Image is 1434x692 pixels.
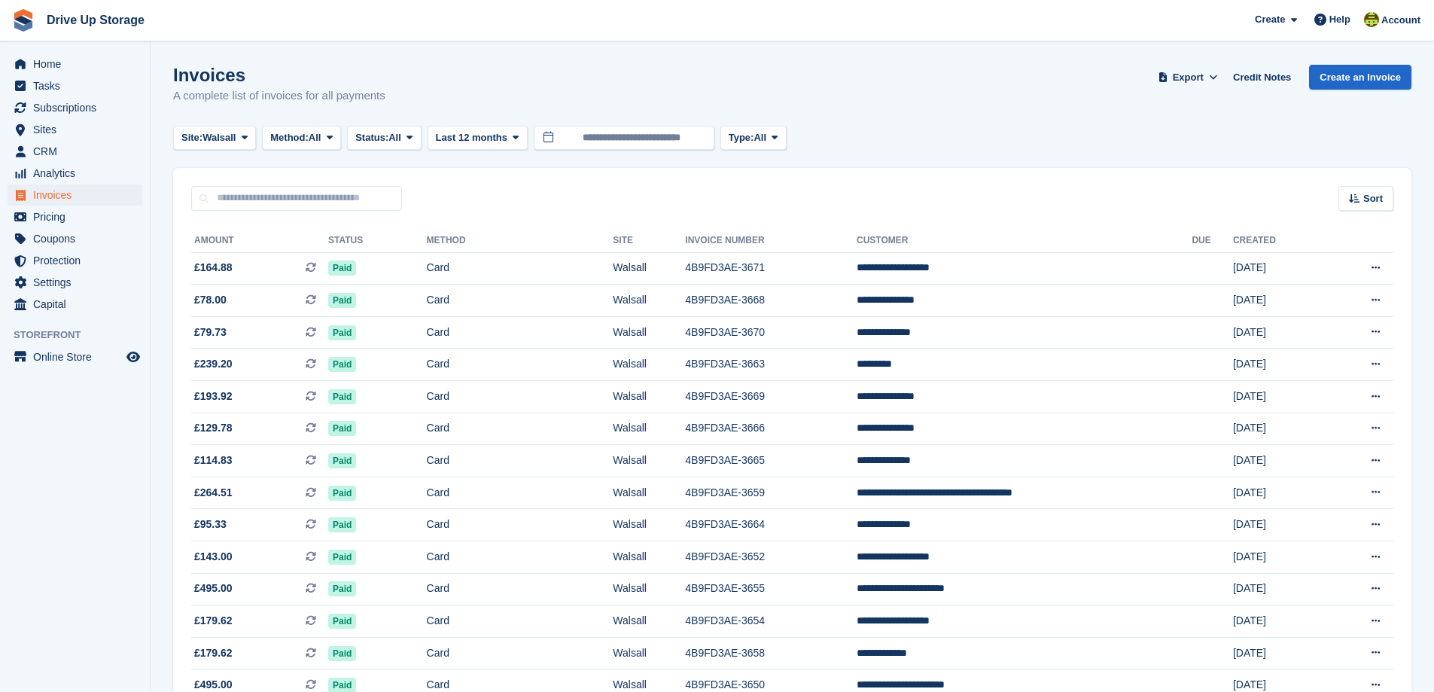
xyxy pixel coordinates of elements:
[355,130,388,145] span: Status:
[1329,12,1350,27] span: Help
[1233,349,1326,381] td: [DATE]
[328,293,356,308] span: Paid
[8,206,142,227] a: menu
[33,346,123,367] span: Online Store
[328,229,427,253] th: Status
[194,517,227,532] span: £95.33
[328,357,356,372] span: Paid
[427,381,613,413] td: Card
[857,229,1192,253] th: Customer
[33,53,123,75] span: Home
[427,229,613,253] th: Method
[427,637,613,669] td: Card
[685,573,857,605] td: 4B9FD3AE-3655
[194,613,233,629] span: £179.62
[173,65,385,85] h1: Invoices
[33,97,123,118] span: Subscriptions
[1233,541,1326,574] td: [DATE]
[8,272,142,293] a: menu
[427,509,613,541] td: Card
[436,130,507,145] span: Last 12 months
[613,605,685,638] td: Walsall
[8,184,142,206] a: menu
[347,126,421,151] button: Status: All
[427,445,613,477] td: Card
[1233,316,1326,349] td: [DATE]
[685,316,857,349] td: 4B9FD3AE-3670
[309,130,321,145] span: All
[8,250,142,271] a: menu
[14,328,150,343] span: Storefront
[194,420,233,436] span: £129.78
[194,260,233,276] span: £164.88
[613,413,685,445] td: Walsall
[194,549,233,565] span: £143.00
[328,486,356,501] span: Paid
[388,130,401,145] span: All
[1233,477,1326,509] td: [DATE]
[1255,12,1285,27] span: Create
[173,87,385,105] p: A complete list of invoices for all payments
[685,637,857,669] td: 4B9FD3AE-3658
[194,292,227,308] span: £78.00
[202,130,236,145] span: Walsall
[685,413,857,445] td: 4B9FD3AE-3666
[685,381,857,413] td: 4B9FD3AE-3669
[33,294,123,315] span: Capital
[1233,252,1326,285] td: [DATE]
[685,229,857,253] th: Invoice Number
[262,126,341,151] button: Method: All
[8,119,142,140] a: menu
[1233,573,1326,605] td: [DATE]
[427,316,613,349] td: Card
[613,477,685,509] td: Walsall
[1233,381,1326,413] td: [DATE]
[613,252,685,285] td: Walsall
[328,646,356,661] span: Paid
[1309,65,1411,90] a: Create an Invoice
[613,229,685,253] th: Site
[613,637,685,669] td: Walsall
[754,130,766,145] span: All
[328,550,356,565] span: Paid
[33,272,123,293] span: Settings
[1233,229,1326,253] th: Created
[1192,229,1233,253] th: Due
[1155,65,1221,90] button: Export
[194,485,233,501] span: £264.51
[8,75,142,96] a: menu
[124,348,142,366] a: Preview store
[428,126,528,151] button: Last 12 months
[1233,637,1326,669] td: [DATE]
[427,285,613,317] td: Card
[328,517,356,532] span: Paid
[328,421,356,436] span: Paid
[328,389,356,404] span: Paid
[685,252,857,285] td: 4B9FD3AE-3671
[8,163,142,184] a: menu
[427,605,613,638] td: Card
[427,541,613,574] td: Card
[8,294,142,315] a: menu
[33,250,123,271] span: Protection
[613,349,685,381] td: Walsall
[33,228,123,249] span: Coupons
[685,349,857,381] td: 4B9FD3AE-3663
[328,581,356,596] span: Paid
[173,126,256,151] button: Site: Walsall
[1381,13,1420,28] span: Account
[613,509,685,541] td: Walsall
[194,389,233,404] span: £193.92
[1233,509,1326,541] td: [DATE]
[427,413,613,445] td: Card
[427,573,613,605] td: Card
[194,645,233,661] span: £179.62
[41,8,151,32] a: Drive Up Storage
[685,445,857,477] td: 4B9FD3AE-3665
[33,119,123,140] span: Sites
[8,97,142,118] a: menu
[1233,413,1326,445] td: [DATE]
[8,346,142,367] a: menu
[328,261,356,276] span: Paid
[8,53,142,75] a: menu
